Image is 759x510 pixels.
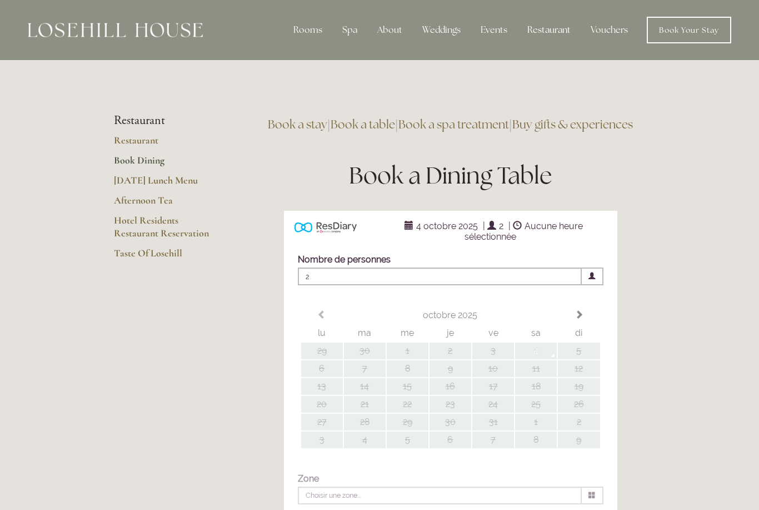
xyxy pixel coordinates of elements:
[483,221,485,231] span: |
[518,19,580,41] div: Restaurant
[465,218,583,245] span: Aucune heure sélectionnée
[512,117,633,132] a: Buy gifts & experiences
[333,19,366,41] div: Spa
[114,113,220,128] li: Restaurant
[114,154,220,174] a: Book Dining
[647,17,731,43] a: Book Your Stay
[114,247,220,267] a: Taste Of Losehill
[413,218,481,234] span: 4 octobre 2025
[508,221,511,231] span: |
[284,19,331,41] div: Rooms
[256,113,645,136] h3: | | |
[28,23,203,37] img: Losehill House
[268,117,327,132] a: Book a stay
[298,254,391,265] label: Nombre de personnes
[114,134,220,154] a: Restaurant
[398,117,509,132] a: Book a spa treatment
[298,268,582,285] span: 2
[294,219,357,235] img: Powered by ResDiary
[331,117,395,132] a: Book a table
[114,194,220,214] a: Afternoon Tea
[114,174,220,194] a: [DATE] Lunch Menu
[368,19,411,41] div: About
[256,159,645,192] h1: Book a Dining Table
[413,19,470,41] div: Weddings
[582,19,637,41] a: Vouchers
[472,19,516,41] div: Events
[496,218,506,234] span: 2
[114,214,220,247] a: Hotel Residents Restaurant Reservation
